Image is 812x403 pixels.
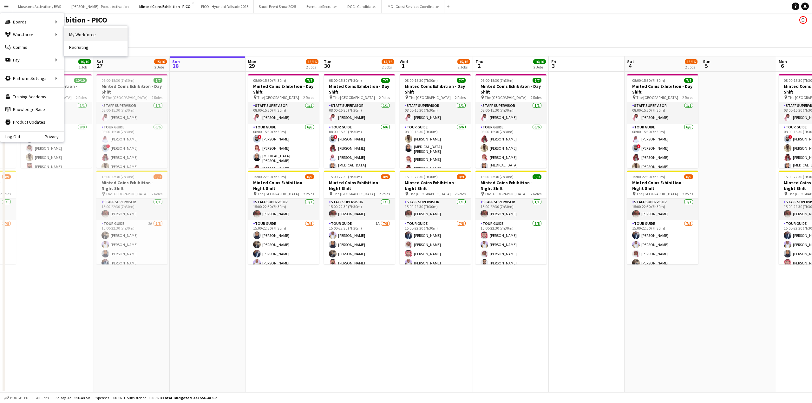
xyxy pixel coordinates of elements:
span: Tue [324,59,331,64]
span: 2 Roles [531,192,541,196]
span: 15/16 [154,59,167,64]
app-job-card: 15:00-22:30 (7h30m)8/9Minted Coins Exhibition - Night Shift The [GEOGRAPHIC_DATA]2 RolesStaff Sup... [627,171,698,264]
span: 7/7 [533,78,541,83]
span: 2 Roles [455,192,466,196]
span: 1 [399,62,408,69]
span: 2 Roles [303,95,314,100]
span: 7/7 [381,78,390,83]
span: 15/16 [685,59,697,64]
button: PICO - Hyundai Palisade 2025 [196,0,254,13]
span: The [GEOGRAPHIC_DATA] [636,192,678,196]
span: 7/7 [305,78,314,83]
span: 27 [95,62,103,69]
app-job-card: 15:00-22:30 (7h30m)8/9Minted Coins Exhibition - Night Shift The [GEOGRAPHIC_DATA]2 RolesStaff Sup... [324,171,395,264]
div: 1 Job [79,65,91,69]
button: DGCL Candidates [342,0,382,13]
app-card-role: Tour Guide6/608:00-15:30 (7h30m)[PERSON_NAME]![PERSON_NAME][PERSON_NAME][PERSON_NAME] [96,124,167,193]
h3: Minted Coins Exhibition - Night Shift [248,180,319,191]
span: ! [334,135,337,139]
app-card-role: Staff Supervisor1/108:00-15:30 (7h30m)[PERSON_NAME] [248,102,319,124]
app-card-role: Tour Guide7/815:00-22:30 (7h30m)[PERSON_NAME][PERSON_NAME][PERSON_NAME][PERSON_NAME] [248,220,319,306]
span: 3 [550,62,556,69]
app-card-role: Staff Supervisor1/108:00-15:30 (7h30m)[PERSON_NAME] [627,102,698,124]
div: 2 Jobs [154,65,167,69]
span: 6 [778,62,787,69]
span: 8/9 [684,174,693,179]
span: 2 Roles [303,192,314,196]
h3: Minted Coins Exhibition - Day Shift [400,83,471,95]
h3: Minted Coins Exhibition - Day Shift [475,83,547,95]
app-card-role: Tour Guide7/815:00-22:30 (7h30m)[PERSON_NAME][PERSON_NAME][PERSON_NAME][PERSON_NAME] [627,220,698,306]
span: The [GEOGRAPHIC_DATA] [333,192,375,196]
span: Wed [400,59,408,64]
span: 30 [323,62,331,69]
h3: Minted Coins Exhibition - Day Shift [324,83,395,95]
span: 15:00-22:30 (7h30m) [329,174,362,179]
span: The [GEOGRAPHIC_DATA] [106,95,147,100]
span: 8/9 [305,174,314,179]
div: 08:00-15:30 (7h30m)7/7Minted Coins Exhibition - Day Shift The [GEOGRAPHIC_DATA]2 RolesStaff Super... [475,74,547,168]
span: 15/16 [306,59,318,64]
span: 8/9 [381,174,390,179]
span: The [GEOGRAPHIC_DATA] [257,192,299,196]
span: 2 Roles [76,95,87,100]
div: Workforce [0,28,64,41]
span: 2 Roles [152,192,162,196]
div: 15:00-22:30 (7h30m)8/9Minted Coins Exhibition - Night Shift The [GEOGRAPHIC_DATA]2 RolesStaff Sup... [400,171,471,264]
span: Sat [627,59,634,64]
app-card-role: Tour Guide6/608:00-15:30 (7h30m)![PERSON_NAME][PERSON_NAME][PERSON_NAME][MEDICAL_DATA][PERSON_NAME] [324,124,395,193]
div: Salary 321 556.48 SR + Expenses 0.00 SR + Subsistence 0.00 SR = [56,395,217,400]
div: 08:00-15:30 (7h30m)7/7Minted Coins Exhibition - Day Shift The [GEOGRAPHIC_DATA]2 RolesStaff Super... [96,74,167,168]
span: 15:00-22:30 (7h30m) [632,174,665,179]
div: 2 Jobs [382,65,394,69]
span: The [GEOGRAPHIC_DATA] [257,95,299,100]
span: The [GEOGRAPHIC_DATA] [106,192,147,196]
span: ! [637,144,641,148]
span: 15:00-22:30 (7h30m) [101,174,134,179]
h3: Minted Coins Exhibition - Night Shift [475,180,547,191]
a: Recruiting [64,41,128,54]
span: Total Budgeted 321 556.48 SR [162,395,217,400]
span: 7/7 [684,78,693,83]
app-card-role: Tour Guide2A7/815:00-22:30 (7h30m)[PERSON_NAME][PERSON_NAME][PERSON_NAME][PERSON_NAME] [96,220,167,306]
h3: Minted Coins Exhibition - Night Shift [400,180,471,191]
span: Mon [779,59,787,64]
h3: Minted Coins Exhibition - Day Shift [248,83,319,95]
span: 7/7 [457,78,466,83]
app-card-role: Staff Supervisor1/108:00-15:30 (7h30m)[PERSON_NAME] [324,102,395,124]
app-card-role: Staff Supervisor1/108:00-15:30 (7h30m)[PERSON_NAME] [475,102,547,124]
span: ! [106,144,110,148]
span: The [GEOGRAPHIC_DATA] [333,95,375,100]
app-card-role: Staff Supervisor1/108:00-15:30 (7h30m)[PERSON_NAME] [400,102,471,124]
span: 08:00-15:30 (7h30m) [405,78,438,83]
span: The [GEOGRAPHIC_DATA] [485,192,527,196]
span: 2 Roles [682,192,693,196]
button: Minted Coins Exhibition - PICO [134,0,196,13]
button: IMG - Guest Services Coordinator [382,0,444,13]
app-job-card: 08:00-15:30 (7h30m)7/7Minted Coins Exhibition - Day Shift The [GEOGRAPHIC_DATA]2 RolesStaff Super... [248,74,319,168]
span: 9/9 [533,174,541,179]
span: 16/16 [533,59,546,64]
a: Privacy [45,134,64,139]
div: 15:00-22:30 (7h30m)9/9Minted Coins Exhibition - Night Shift The [GEOGRAPHIC_DATA]2 RolesStaff Sup... [475,171,547,264]
h3: Minted Coins Exhibition - Night Shift [324,180,395,191]
span: 2 Roles [682,95,693,100]
app-card-role: Staff Supervisor1/115:00-22:30 (7h30m)[PERSON_NAME] [324,198,395,220]
app-card-role: Tour Guide6/608:00-15:30 (7h30m)![PERSON_NAME][PERSON_NAME][MEDICAL_DATA][PERSON_NAME][PERSON_NAME] [248,124,319,193]
div: 2 Jobs [685,65,697,69]
app-card-role: Staff Supervisor1/115:00-22:30 (7h30m)[PERSON_NAME] [248,198,319,220]
span: 08:00-15:30 (7h30m) [329,78,362,83]
button: [PERSON_NAME] - Pop up Activation [66,0,134,13]
h3: Minted Coins Exhibition - Day Shift [96,83,167,95]
span: 7/7 [154,78,162,83]
a: Comms [0,41,64,54]
div: 08:00-15:30 (7h30m)7/7Minted Coins Exhibition - Day Shift The [GEOGRAPHIC_DATA]2 RolesStaff Super... [627,74,698,168]
span: 15/16 [457,59,470,64]
a: My Workforce [64,28,128,41]
app-job-card: 15:00-22:30 (7h30m)8/9Minted Coins Exhibition - Night Shift The [GEOGRAPHIC_DATA]2 RolesStaff Sup... [96,171,167,264]
app-card-role: Tour Guide1A7/815:00-22:30 (7h30m)[PERSON_NAME][PERSON_NAME][PERSON_NAME][PERSON_NAME] [324,220,395,306]
span: The [GEOGRAPHIC_DATA] [636,95,678,100]
span: 2 Roles [531,95,541,100]
app-card-role: Tour Guide6/608:00-15:30 (7h30m)[PERSON_NAME][PERSON_NAME][PERSON_NAME][MEDICAL_DATA][PERSON_NAME] [475,124,547,193]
